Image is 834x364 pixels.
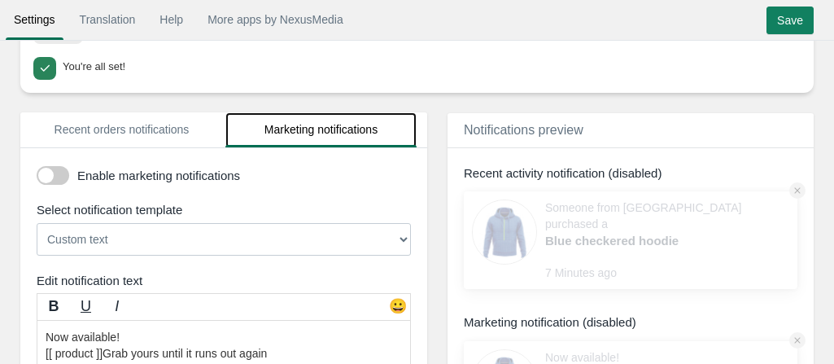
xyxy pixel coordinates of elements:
u: U [81,298,91,314]
div: You're all set! [63,57,796,75]
a: Blue checkered hoodie [545,232,716,249]
a: More apps by NexusMedia [199,5,352,34]
a: Translation [72,5,144,34]
a: Marketing notifications [225,112,417,147]
div: Select notification template [24,201,431,218]
a: Help [151,5,191,34]
b: B [49,298,59,314]
i: I [115,298,119,314]
a: Recent orders notifications [26,112,217,147]
div: 😀 [386,296,410,321]
div: Someone from [GEOGRAPHIC_DATA] purchased a [545,200,789,265]
img: 80x80_sample.jpg [472,200,537,265]
input: Save [766,7,814,34]
label: Enable marketing notifications [77,167,407,184]
div: Edit notification text [24,272,431,289]
span: Notifications preview [464,123,583,137]
span: 7 Minutes ago [545,265,633,281]
a: Settings [6,5,63,34]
